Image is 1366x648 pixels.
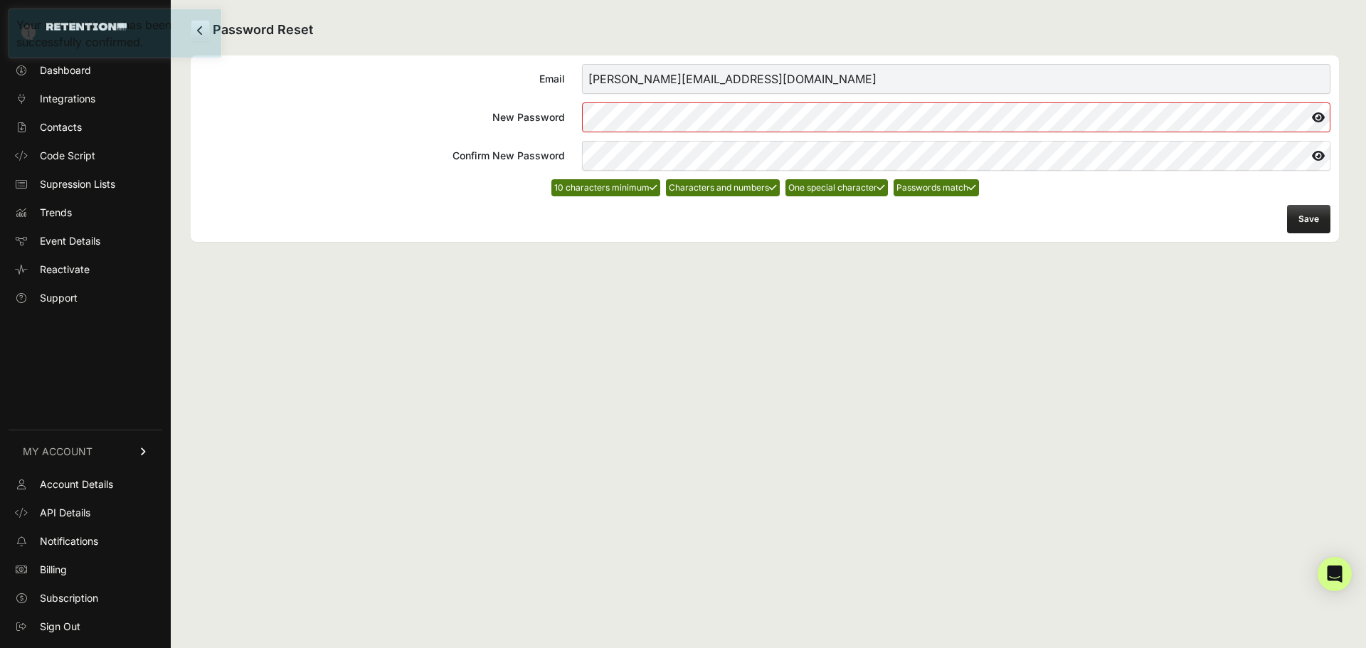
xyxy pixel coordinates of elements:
span: Event Details [40,234,100,248]
div: Confirm New Password [199,149,565,163]
span: Notifications [40,534,98,548]
a: Support [9,287,162,309]
a: Reactivate [9,258,162,281]
a: Integrations [9,87,162,110]
li: Passwords match [894,179,979,196]
a: API Details [9,501,162,524]
span: Account Details [40,477,113,492]
a: Billing [9,558,162,581]
li: One special character [785,179,888,196]
span: Dashboard [40,63,91,78]
a: Dashboard [9,59,162,82]
div: New Password [199,110,565,124]
a: MY ACCOUNT [9,430,162,473]
a: Sign Out [9,615,162,638]
input: Email [582,64,1330,94]
span: Support [40,291,78,305]
span: MY ACCOUNT [23,445,92,459]
input: New Password [582,102,1330,132]
span: Reactivate [40,262,90,277]
h2: Password Reset [191,20,1339,41]
a: Account Details [9,473,162,496]
div: Open Intercom Messenger [1318,557,1352,591]
span: Sign Out [40,620,80,634]
span: Subscription [40,591,98,605]
span: Contacts [40,120,82,134]
span: Integrations [40,92,95,106]
li: Characters and numbers [666,179,780,196]
a: Notifications [9,530,162,553]
a: Code Script [9,144,162,167]
span: Code Script [40,149,95,163]
li: 10 characters minimum [551,179,660,196]
span: Trends [40,206,72,220]
span: Billing [40,563,67,577]
input: Confirm New Password [582,141,1330,171]
div: Your email address has been successfully confirmed. [16,16,214,51]
span: API Details [40,506,90,520]
a: Trends [9,201,162,224]
button: Save [1287,205,1330,233]
span: Supression Lists [40,177,115,191]
a: Contacts [9,116,162,139]
a: Subscription [9,587,162,610]
a: Supression Lists [9,173,162,196]
div: Email [199,72,565,86]
a: Event Details [9,230,162,253]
